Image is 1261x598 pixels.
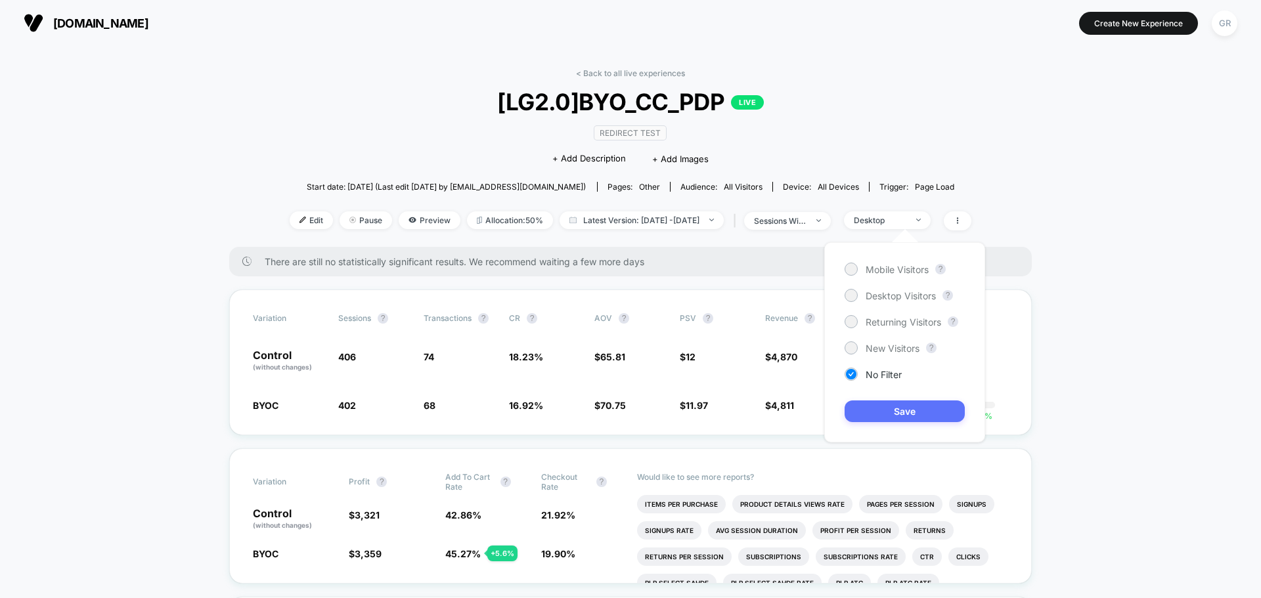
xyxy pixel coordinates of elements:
[926,343,937,353] button: ?
[527,313,537,324] button: ?
[637,521,701,540] li: Signups Rate
[608,182,660,192] div: Pages:
[854,215,906,225] div: Desktop
[290,211,333,229] span: Edit
[1079,12,1198,35] button: Create New Experience
[509,313,520,323] span: CR
[879,182,954,192] div: Trigger:
[376,477,387,487] button: ?
[812,521,899,540] li: Profit Per Session
[637,472,1008,482] p: Would like to see more reports?
[732,495,852,513] li: Product Details Views Rate
[912,547,942,566] li: Ctr
[445,509,481,521] span: 42.86 %
[478,313,489,324] button: ?
[765,351,797,362] span: $
[680,313,696,323] span: PSV
[866,369,902,380] span: No Filter
[541,509,575,521] span: 21.92 %
[771,400,794,411] span: 4,811
[253,508,336,530] p: Control
[24,13,43,33] img: Visually logo
[859,495,942,513] li: Pages Per Session
[765,313,798,323] span: Revenue
[948,316,958,327] button: ?
[487,545,518,561] div: + 5.6 %
[828,574,871,592] li: Plp Atc
[576,68,685,78] a: < Back to all live experiences
[445,472,494,492] span: Add To Cart Rate
[349,477,370,486] span: Profit
[253,472,325,492] span: Variation
[703,313,713,324] button: ?
[805,313,815,324] button: ?
[253,521,312,529] span: (without changes)
[500,477,511,487] button: ?
[541,472,590,492] span: Checkout Rate
[731,95,764,110] p: LIVE
[253,350,325,372] p: Control
[299,217,306,223] img: edit
[20,12,152,33] button: [DOMAIN_NAME]
[349,217,356,223] img: end
[338,400,356,411] span: 402
[680,400,708,411] span: $
[253,363,312,371] span: (without changes)
[639,182,660,192] span: other
[709,219,714,221] img: end
[349,509,380,521] span: $
[338,313,371,323] span: Sessions
[906,521,954,540] li: Returns
[477,217,482,224] img: rebalance
[730,211,744,230] span: |
[307,182,586,192] span: Start date: [DATE] (Last edit [DATE] by [EMAIL_ADDRESS][DOMAIN_NAME])
[845,400,965,422] button: Save
[680,351,696,362] span: $
[378,313,388,324] button: ?
[708,521,806,540] li: Avg Session Duration
[253,313,325,324] span: Variation
[424,351,434,362] span: 74
[680,182,763,192] div: Audience:
[324,88,937,116] span: [LG2.0]BYO_CC_PDP
[253,548,278,559] span: BYOC
[686,351,696,362] span: 12
[916,219,921,221] img: end
[772,182,869,192] span: Device:
[686,400,708,411] span: 11.97
[637,547,732,566] li: Returns Per Session
[467,211,553,229] span: Allocation: 50%
[594,125,667,140] span: Redirect Test
[765,400,794,411] span: $
[600,400,626,411] span: 70.75
[600,351,625,362] span: 65.81
[340,211,392,229] span: Pause
[349,548,382,559] span: $
[877,574,939,592] li: Plp Atc Rate
[942,290,953,301] button: ?
[253,400,278,411] span: BYOC
[935,264,946,274] button: ?
[771,351,797,362] span: 4,870
[355,509,380,521] span: 3,321
[265,256,1006,267] span: There are still no statistically significant results. We recommend waiting a few more days
[818,182,859,192] span: all devices
[619,313,629,324] button: ?
[637,495,726,513] li: Items Per Purchase
[1212,11,1237,36] div: GR
[637,574,717,592] li: Plp Select Sahde
[738,547,809,566] li: Subscriptions
[652,154,709,164] span: + Add Images
[338,351,356,362] span: 406
[949,495,994,513] li: Signups
[596,477,607,487] button: ?
[445,548,481,559] span: 45.27 %
[552,152,626,165] span: + Add Description
[816,219,821,222] img: end
[541,548,575,559] span: 19.90 %
[355,548,382,559] span: 3,359
[594,400,626,411] span: $
[399,211,460,229] span: Preview
[569,217,577,223] img: calendar
[866,264,929,275] span: Mobile Visitors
